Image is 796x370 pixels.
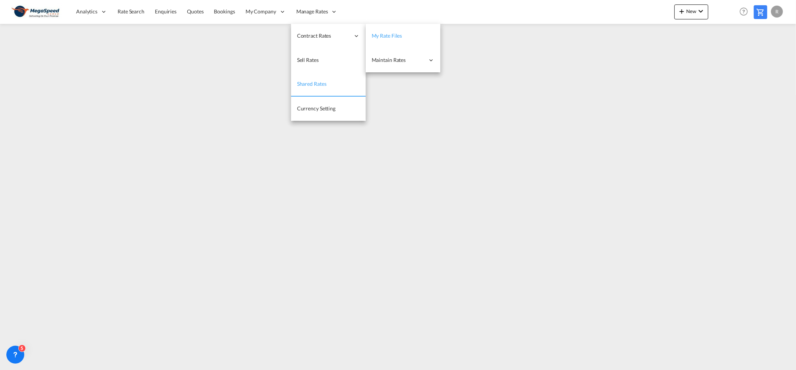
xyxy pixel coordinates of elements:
[677,7,686,16] md-icon: icon-plus 400-fg
[771,6,783,18] div: R
[291,72,366,97] a: Shared Rates
[372,32,402,39] span: My Rate Files
[297,57,319,63] span: Sell Rates
[366,24,440,48] a: My Rate Files
[296,8,328,15] span: Manage Rates
[76,8,97,15] span: Analytics
[372,56,425,64] span: Maintain Rates
[291,24,366,48] div: Contract Rates
[11,3,62,20] img: ad002ba0aea611eda5429768204679d3.JPG
[674,4,708,19] button: icon-plus 400-fgNewicon-chevron-down
[737,5,750,18] span: Help
[246,8,276,15] span: My Company
[677,8,705,14] span: New
[118,8,144,15] span: Rate Search
[297,105,335,112] span: Currency Setting
[155,8,177,15] span: Enquiries
[297,32,350,40] span: Contract Rates
[737,5,754,19] div: Help
[696,7,705,16] md-icon: icon-chevron-down
[291,48,366,72] a: Sell Rates
[214,8,235,15] span: Bookings
[187,8,203,15] span: Quotes
[366,48,440,72] div: Maintain Rates
[297,81,327,87] span: Shared Rates
[291,97,366,121] a: Currency Setting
